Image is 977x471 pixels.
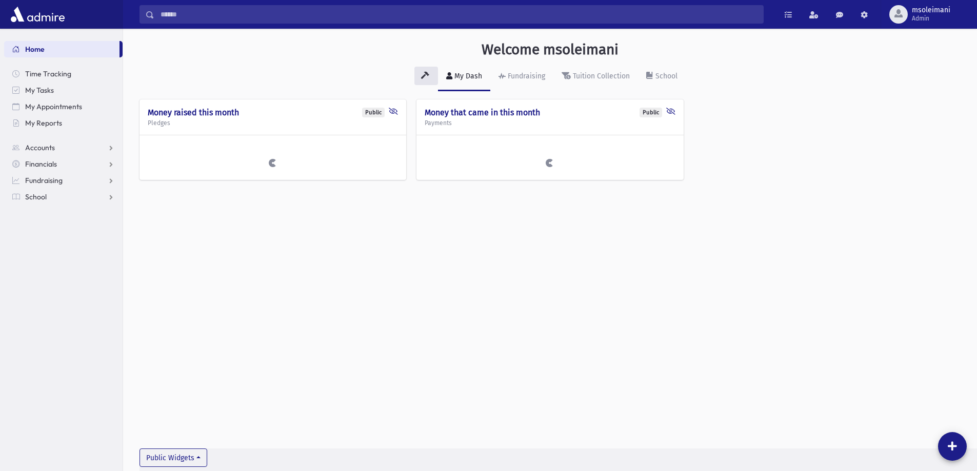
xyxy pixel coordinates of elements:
div: School [653,72,677,80]
div: My Dash [452,72,482,80]
a: School [638,63,686,91]
a: Fundraising [4,172,123,189]
button: Public Widgets [139,448,207,467]
span: Accounts [25,143,55,152]
a: Accounts [4,139,123,156]
div: Fundraising [506,72,545,80]
span: msoleimani [912,6,950,14]
input: Search [154,5,763,24]
a: Time Tracking [4,66,123,82]
img: AdmirePro [8,4,67,25]
span: Fundraising [25,176,63,185]
div: Tuition Collection [571,72,630,80]
a: My Appointments [4,98,123,115]
span: Home [25,45,45,54]
a: My Dash [438,63,490,91]
h5: Payments [425,119,675,127]
span: Time Tracking [25,69,71,78]
span: Admin [912,14,950,23]
a: My Reports [4,115,123,131]
h4: Money raised this month [148,108,398,117]
div: Public [362,108,385,117]
h4: Money that came in this month [425,108,675,117]
span: My Reports [25,118,62,128]
a: Financials [4,156,123,172]
span: Financials [25,159,57,169]
span: School [25,192,47,201]
div: Public [640,108,662,117]
a: Fundraising [490,63,553,91]
span: My Appointments [25,102,82,111]
a: My Tasks [4,82,123,98]
h5: Pledges [148,119,398,127]
a: School [4,189,123,205]
h3: Welcome msoleimani [482,41,619,58]
a: Home [4,41,119,57]
span: My Tasks [25,86,54,95]
a: Tuition Collection [553,63,638,91]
